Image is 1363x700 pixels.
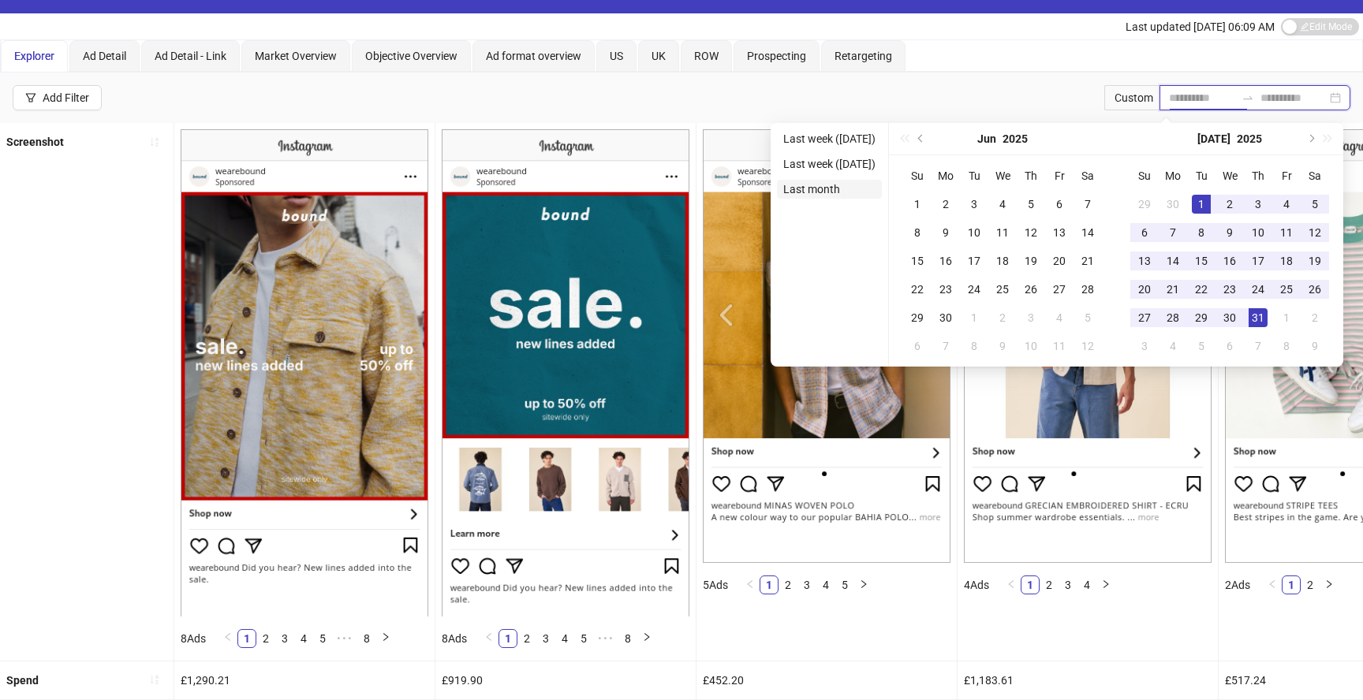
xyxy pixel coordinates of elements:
[575,630,592,647] a: 5
[499,629,517,648] li: 1
[1244,275,1272,303] td: 2025-07-24
[376,629,395,648] li: Next Page
[1301,218,1329,247] td: 2025-07-12
[779,575,797,594] li: 2
[964,579,989,591] span: 4 Ads
[43,91,89,104] div: Add Filter
[1135,280,1154,299] div: 20
[1135,223,1154,242] div: 6
[1078,576,1096,594] a: 4
[537,630,555,647] a: 3
[1272,303,1301,332] td: 2025-08-01
[1277,195,1296,214] div: 4
[1096,575,1115,594] li: Next Page
[1045,275,1074,303] td: 2025-06-27
[1101,579,1111,589] span: right
[1301,576,1319,594] a: 2
[1187,303,1215,332] td: 2025-07-29
[903,332,932,360] td: 2025-07-06
[376,629,395,648] button: right
[256,629,275,648] li: 2
[988,275,1017,303] td: 2025-06-25
[1305,195,1324,214] div: 5
[1244,190,1272,218] td: 2025-07-03
[1050,280,1069,299] div: 27
[1244,303,1272,332] td: 2025-07-31
[1249,280,1268,299] div: 24
[1215,332,1244,360] td: 2025-08-06
[332,629,357,648] li: Next 5 Pages
[238,630,256,647] a: 1
[1263,575,1282,594] button: left
[1021,195,1040,214] div: 5
[1305,251,1324,270] div: 19
[1021,251,1040,270] div: 19
[1187,247,1215,275] td: 2025-07-15
[993,251,1012,270] div: 18
[237,629,256,648] li: 1
[1163,223,1182,242] div: 7
[741,575,760,594] button: left
[1277,280,1296,299] div: 25
[1050,195,1069,214] div: 6
[1074,303,1102,332] td: 2025-07-05
[932,332,960,360] td: 2025-07-07
[442,129,689,616] img: Screenshot 120227598140070173
[1215,303,1244,332] td: 2025-07-30
[1249,195,1268,214] div: 3
[1074,247,1102,275] td: 2025-06-21
[555,629,574,648] li: 4
[1050,337,1069,356] div: 11
[1215,190,1244,218] td: 2025-07-02
[637,629,656,648] button: right
[1017,275,1045,303] td: 2025-06-26
[1282,575,1301,594] li: 1
[365,50,457,62] span: Objective Overview
[932,275,960,303] td: 2025-06-23
[1074,162,1102,190] th: Sa
[1163,251,1182,270] div: 14
[859,579,868,589] span: right
[1249,308,1268,327] div: 31
[1215,162,1244,190] th: We
[1187,218,1215,247] td: 2025-07-08
[745,579,755,589] span: left
[1215,247,1244,275] td: 2025-07-16
[760,575,779,594] li: 1
[1187,332,1215,360] td: 2025-08-05
[1074,190,1102,218] td: 2025-06-07
[1249,223,1268,242] div: 10
[965,251,984,270] div: 17
[181,632,206,645] span: 8 Ads
[932,162,960,190] th: Mo
[1220,251,1239,270] div: 16
[988,303,1017,332] td: 2025-07-02
[480,629,499,648] button: left
[854,575,873,594] button: right
[993,195,1012,214] div: 4
[936,280,955,299] div: 23
[1215,218,1244,247] td: 2025-07-09
[1135,308,1154,327] div: 27
[1135,251,1154,270] div: 13
[1159,218,1187,247] td: 2025-07-07
[83,50,126,62] span: Ad Detail
[1078,308,1097,327] div: 5
[1159,190,1187,218] td: 2025-06-30
[1301,575,1320,594] li: 2
[816,575,835,594] li: 4
[932,303,960,332] td: 2025-06-30
[1242,91,1254,104] span: swap-right
[908,337,927,356] div: 6
[1017,303,1045,332] td: 2025-07-03
[1021,337,1040,356] div: 10
[1283,576,1300,594] a: 1
[1272,247,1301,275] td: 2025-07-18
[1130,275,1159,303] td: 2025-07-20
[703,579,728,591] span: 5 Ads
[836,576,853,594] a: 5
[965,195,984,214] div: 3
[1268,579,1277,589] span: left
[1059,576,1077,594] a: 3
[1021,308,1040,327] div: 3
